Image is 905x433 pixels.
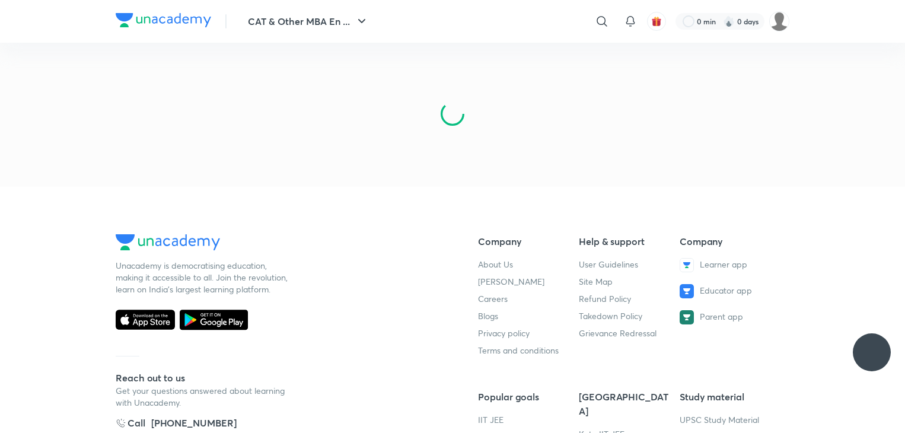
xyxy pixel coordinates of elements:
a: Blogs [478,310,498,321]
a: Parent app [680,310,771,324]
a: Company Logo [116,13,211,30]
div: Unacademy is democratising education, making it accessible to all. Join the revolution, learn on ... [116,260,294,295]
a: Call[PHONE_NUMBER] [116,416,294,430]
h5: Popular goals [478,390,569,404]
a: [PERSON_NAME] [478,276,544,287]
a: Site Map [579,276,613,287]
button: CAT & Other MBA En ... [241,9,376,33]
img: Parent app [680,310,694,324]
a: Takedown Policy [579,310,642,321]
img: avatar [651,16,662,27]
a: Privacy policy [478,327,530,339]
a: Grievance Redressal [579,327,657,339]
a: Learner app [680,258,771,272]
img: ttu [865,345,879,359]
img: Company Logo [116,13,211,27]
a: User Guidelines [579,259,638,270]
p: Get your questions answered about learning with Unacademy. [116,385,294,409]
h5: Reach out to us [116,371,294,385]
a: Careers [478,293,508,304]
img: Anish Raj [769,11,789,31]
a: Refund Policy [579,293,631,304]
div: [PHONE_NUMBER] [151,416,237,430]
a: UPSC Study Material [680,414,759,425]
img: Learner app [680,258,694,272]
a: IIT JEE [478,414,504,425]
a: About Us [478,259,513,270]
img: Unacademy Logo [116,234,220,250]
h5: Call [116,416,145,430]
h5: Help & support [579,234,670,249]
h5: Company [680,234,771,249]
img: streak [723,15,735,27]
a: Terms and conditions [478,345,559,356]
img: Educator app [680,284,694,298]
button: avatar [647,12,666,31]
h5: [GEOGRAPHIC_DATA] [579,390,670,418]
a: Educator app [680,284,771,298]
h5: Study material [680,390,771,404]
h5: Company [478,234,569,249]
